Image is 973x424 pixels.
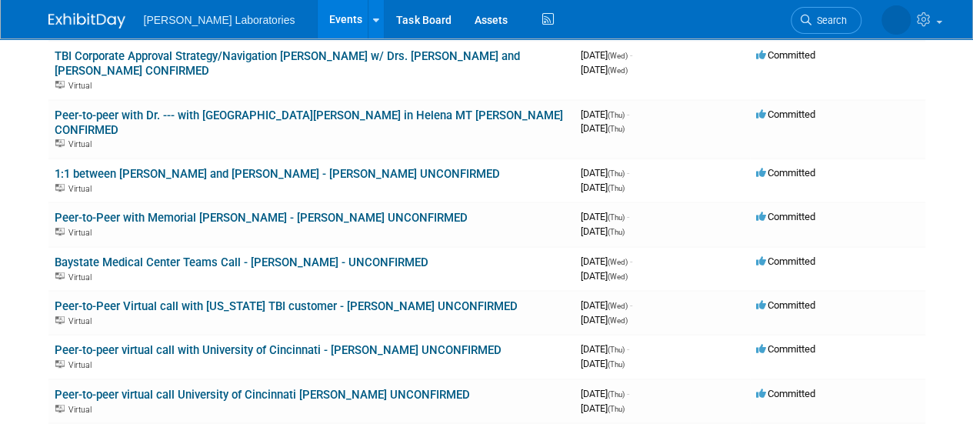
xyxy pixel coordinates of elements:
[68,405,96,415] span: Virtual
[581,109,629,120] span: [DATE]
[581,402,625,414] span: [DATE]
[55,405,65,412] img: Virtual Event
[55,167,500,181] a: 1:1 between [PERSON_NAME] and [PERSON_NAME] - [PERSON_NAME] UNCONFIRMED
[68,139,96,149] span: Virtual
[581,167,629,179] span: [DATE]
[144,14,295,26] span: [PERSON_NAME] Laboratories
[608,346,625,354] span: (Thu)
[55,211,468,225] a: Peer-to-Peer with Memorial [PERSON_NAME] - [PERSON_NAME] UNCONFIRMED
[581,270,628,282] span: [DATE]
[756,167,815,179] span: Committed
[608,390,625,399] span: (Thu)
[608,405,625,413] span: (Thu)
[630,299,632,311] span: -
[756,211,815,222] span: Committed
[608,52,628,60] span: (Wed)
[756,255,815,267] span: Committed
[627,211,629,222] span: -
[55,109,563,137] a: Peer-to-peer with Dr. --- with [GEOGRAPHIC_DATA][PERSON_NAME] in Helena MT [PERSON_NAME] CONFIRMED
[68,272,96,282] span: Virtual
[756,299,815,311] span: Committed
[581,255,632,267] span: [DATE]
[55,228,65,235] img: Virtual Event
[608,316,628,325] span: (Wed)
[55,360,65,368] img: Virtual Event
[581,343,629,355] span: [DATE]
[55,139,65,147] img: Virtual Event
[48,13,125,28] img: ExhibitDay
[55,184,65,192] img: Virtual Event
[581,49,632,61] span: [DATE]
[581,299,632,311] span: [DATE]
[581,122,625,134] span: [DATE]
[55,255,428,269] a: Baystate Medical Center Teams Call - [PERSON_NAME] - UNCONFIRMED
[581,388,629,399] span: [DATE]
[608,302,628,310] span: (Wed)
[608,272,628,281] span: (Wed)
[881,5,911,35] img: Tisha Davis
[627,109,629,120] span: -
[756,343,815,355] span: Committed
[581,314,628,326] span: [DATE]
[55,81,65,88] img: Virtual Event
[68,316,96,326] span: Virtual
[608,169,625,178] span: (Thu)
[756,49,815,61] span: Committed
[608,228,625,236] span: (Thu)
[55,299,518,313] a: Peer-to-Peer Virtual call with [US_STATE] TBI customer - [PERSON_NAME] UNCONFIRMED
[608,125,625,133] span: (Thu)
[791,7,861,34] a: Search
[756,388,815,399] span: Committed
[608,111,625,119] span: (Thu)
[68,81,96,91] span: Virtual
[756,109,815,120] span: Committed
[608,213,625,222] span: (Thu)
[68,228,96,238] span: Virtual
[627,343,629,355] span: -
[581,358,625,369] span: [DATE]
[627,388,629,399] span: -
[55,343,501,357] a: Peer-to-peer virtual call with University of Cincinnati - [PERSON_NAME] UNCONFIRMED
[55,49,520,78] a: TBI Corporate Approval Strategy/Navigation [PERSON_NAME] w/ Drs. [PERSON_NAME] and [PERSON_NAME] ...
[55,272,65,280] img: Virtual Event
[630,255,632,267] span: -
[581,182,625,193] span: [DATE]
[627,167,629,179] span: -
[630,49,632,61] span: -
[68,360,96,370] span: Virtual
[55,316,65,324] img: Virtual Event
[581,225,625,237] span: [DATE]
[68,184,96,194] span: Virtual
[608,184,625,192] span: (Thu)
[608,258,628,266] span: (Wed)
[608,360,625,369] span: (Thu)
[608,66,628,75] span: (Wed)
[55,388,470,402] a: Peer-to-peer virtual call University of Cincinnati [PERSON_NAME] UNCONFIRMED
[581,211,629,222] span: [DATE]
[581,64,628,75] span: [DATE]
[811,15,847,26] span: Search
